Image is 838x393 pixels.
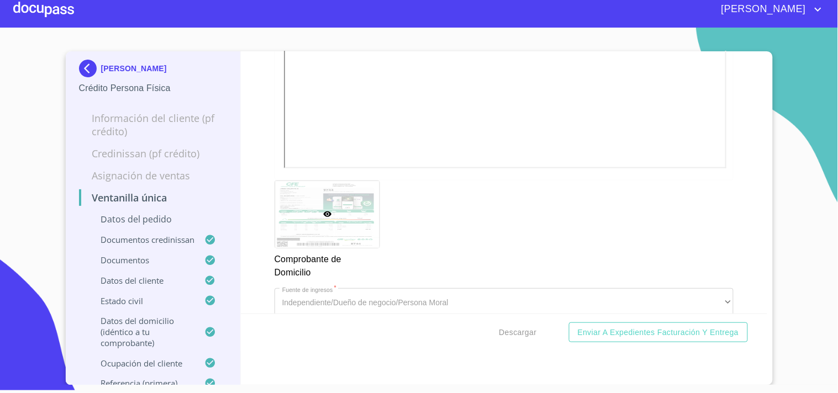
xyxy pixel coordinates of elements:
span: [PERSON_NAME] [713,1,811,18]
p: Comprobante de Domicilio [275,248,380,279]
img: Docupass spot blue [79,60,101,77]
p: Ventanilla única [79,191,228,204]
div: Independiente/Dueño de negocio/Persona Moral [275,288,734,318]
p: [PERSON_NAME] [101,64,167,73]
p: Documentos CrediNissan [79,234,205,245]
p: Documentos [79,254,205,265]
button: account of current user [713,1,825,18]
button: Enviar a Expedientes Facturación y Entrega [569,322,748,343]
p: Ocupación del Cliente [79,358,205,369]
p: Datos del cliente [79,275,205,286]
p: Referencia (primera) [79,378,205,389]
button: Descargar [495,322,541,343]
p: Datos del domicilio (idéntico a tu comprobante) [79,315,205,348]
span: Enviar a Expedientes Facturación y Entrega [578,326,739,339]
span: Descargar [499,326,537,339]
div: [PERSON_NAME] [79,60,228,82]
p: Información del cliente (PF crédito) [79,111,228,138]
p: Asignación de Ventas [79,169,228,182]
p: Crédito Persona Física [79,82,228,95]
p: Datos del pedido [79,213,228,225]
p: Credinissan (PF crédito) [79,147,228,160]
p: Estado civil [79,295,205,306]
